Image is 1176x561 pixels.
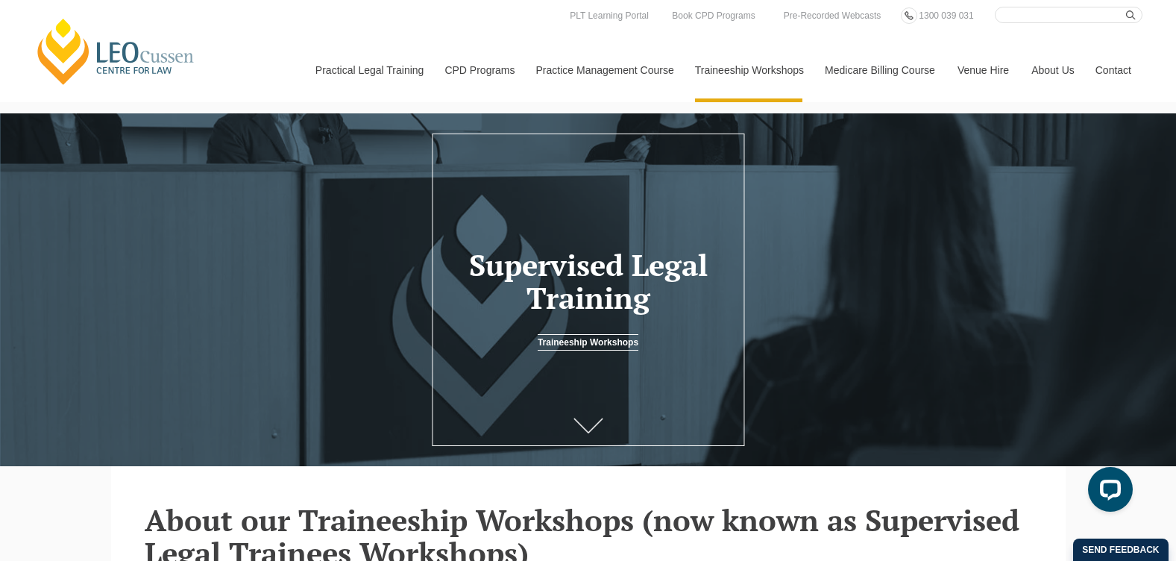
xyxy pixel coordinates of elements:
iframe: LiveChat chat widget [1076,461,1139,524]
a: Contact [1084,38,1142,102]
a: Practical Legal Training [304,38,434,102]
a: [PERSON_NAME] Centre for Law [34,16,198,87]
a: Medicare Billing Course [814,38,946,102]
a: Practice Management Course [525,38,684,102]
a: About Us [1020,38,1084,102]
a: Venue Hire [946,38,1020,102]
span: 1300 039 031 [919,10,973,21]
a: Traineeship Workshops [684,38,814,102]
a: 1300 039 031 [915,7,977,24]
a: CPD Programs [433,38,524,102]
h1: Supervised Legal Training [447,248,729,314]
a: PLT Learning Portal [566,7,653,24]
a: Pre-Recorded Webcasts [780,7,885,24]
a: Traineeship Workshops [538,334,638,351]
a: Book CPD Programs [668,7,758,24]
